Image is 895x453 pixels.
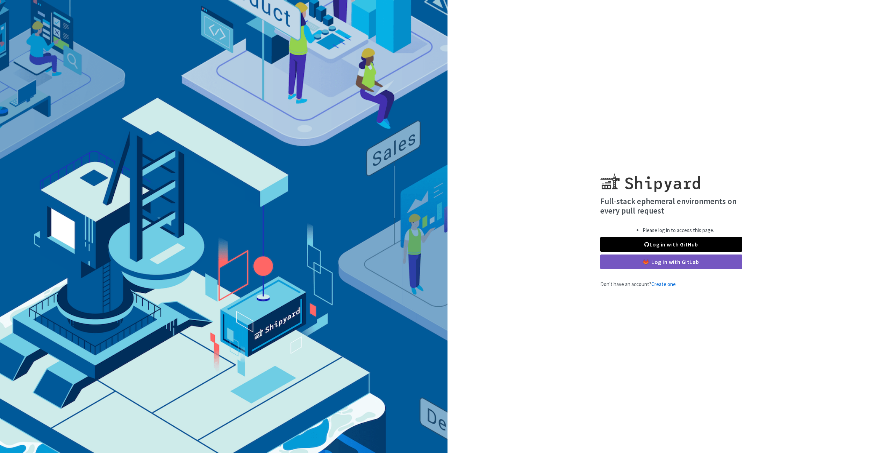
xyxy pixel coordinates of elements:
img: gitlab-color.svg [643,259,649,265]
a: Log in with GitHub [600,237,742,252]
a: Create one [651,281,676,287]
li: Please log in to access this page. [643,226,714,235]
a: Log in with GitLab [600,255,742,269]
img: Shipyard logo [600,165,700,192]
h4: Full-stack ephemeral environments on every pull request [600,196,742,216]
span: Don't have an account? [600,281,676,287]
